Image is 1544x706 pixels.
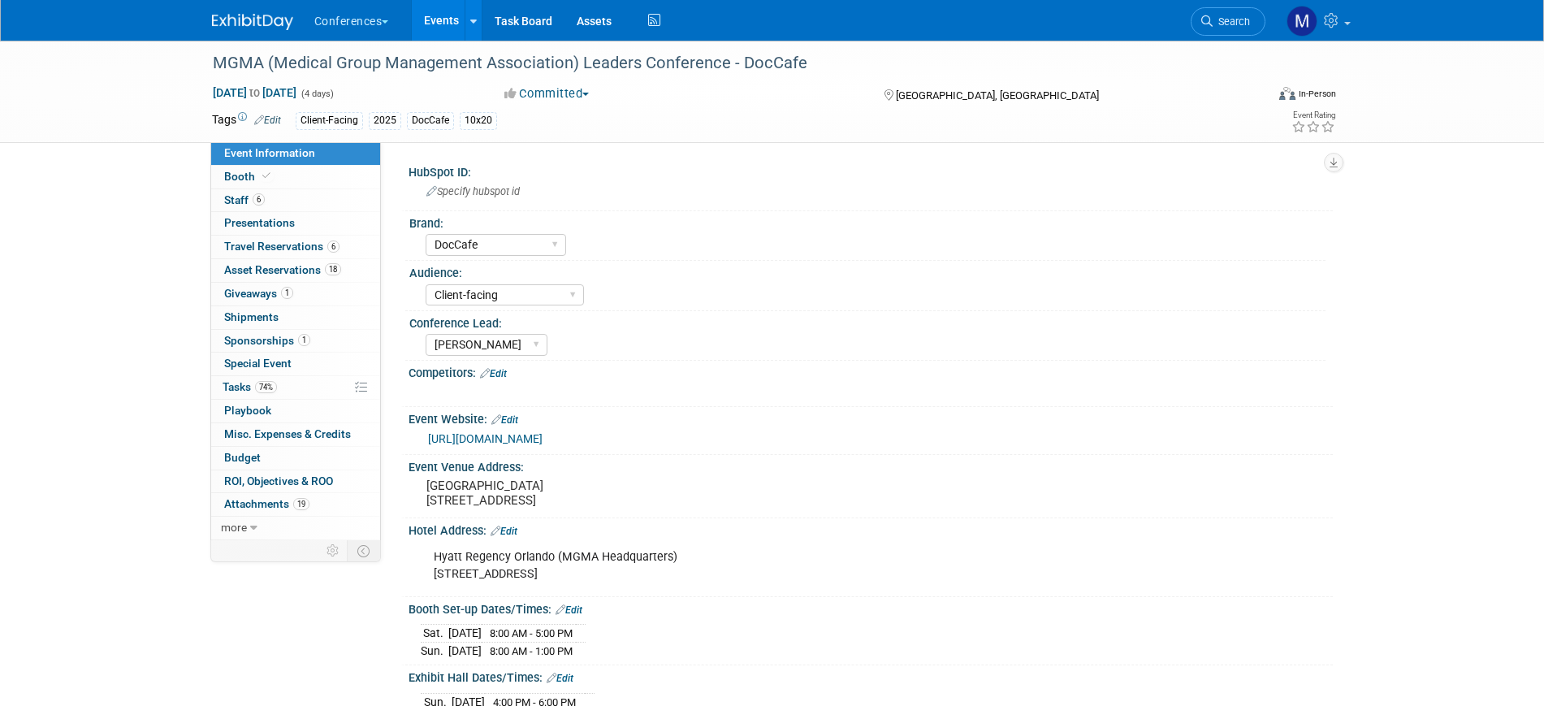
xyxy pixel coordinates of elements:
a: Sponsorships1 [211,330,380,353]
a: Asset Reservations18 [211,259,380,282]
a: Playbook [211,400,380,422]
td: Sun. [421,642,448,659]
a: Event Information [211,142,380,165]
span: 6 [327,240,340,253]
span: Tasks [223,380,277,393]
a: Edit [547,673,573,684]
a: Presentations [211,212,380,235]
div: 10x20 [460,112,497,129]
span: 1 [281,287,293,299]
a: Budget [211,447,380,470]
div: Event Venue Address: [409,455,1333,475]
span: ROI, Objectives & ROO [224,474,333,487]
span: Playbook [224,404,271,417]
div: Event Rating [1291,111,1335,119]
div: Booth Set-up Dates/Times: [409,597,1333,618]
a: Edit [491,414,518,426]
a: Tasks74% [211,376,380,399]
span: (4 days) [300,89,334,99]
span: 18 [325,263,341,275]
span: more [221,521,247,534]
a: Edit [556,604,582,616]
span: 74% [255,381,277,393]
img: Format-Inperson.png [1279,87,1295,100]
td: Sat. [421,625,448,643]
img: Marygrace LeGros [1287,6,1317,37]
span: 6 [253,193,265,206]
a: Misc. Expenses & Credits [211,423,380,446]
span: to [247,86,262,99]
a: Attachments19 [211,493,380,516]
div: 2025 [369,112,401,129]
div: Competitors: [409,361,1333,382]
pre: [GEOGRAPHIC_DATA] [STREET_ADDRESS] [426,479,776,508]
a: Travel Reservations6 [211,236,380,258]
span: Budget [224,451,261,464]
span: Event Information [224,146,315,159]
a: Staff6 [211,189,380,212]
a: Giveaways1 [211,283,380,305]
div: MGMA (Medical Group Management Association) Leaders Conference - DocCafe [207,49,1241,78]
a: [URL][DOMAIN_NAME] [428,432,543,445]
div: Event Format [1170,84,1337,109]
span: Shipments [224,310,279,323]
span: 19 [293,498,309,510]
a: Edit [254,115,281,126]
div: Hotel Address: [409,518,1333,539]
div: Brand: [409,211,1326,232]
span: Giveaways [224,287,293,300]
img: ExhibitDay [212,14,293,30]
span: 8:00 AM - 1:00 PM [490,645,573,657]
div: Exhibit Hall Dates/Times: [409,665,1333,687]
span: Staff [224,193,265,206]
a: ROI, Objectives & ROO [211,470,380,493]
td: Toggle Event Tabs [347,540,380,561]
span: Presentations [224,216,295,229]
div: Audience: [409,261,1326,281]
a: more [211,517,380,539]
a: Search [1191,7,1265,36]
span: 8:00 AM - 5:00 PM [490,627,573,639]
div: Event Website: [409,407,1333,428]
div: Conference Lead: [409,311,1326,331]
div: HubSpot ID: [409,160,1333,180]
td: Tags [212,111,281,130]
td: [DATE] [448,642,482,659]
button: Committed [499,85,595,102]
i: Booth reservation complete [262,171,270,180]
a: Edit [491,526,517,537]
td: [DATE] [448,625,482,643]
span: Sponsorships [224,334,310,347]
span: Special Event [224,357,292,370]
span: Asset Reservations [224,263,341,276]
span: Travel Reservations [224,240,340,253]
td: Personalize Event Tab Strip [319,540,348,561]
a: Shipments [211,306,380,329]
span: Specify hubspot id [426,185,520,197]
span: Attachments [224,497,309,510]
a: Special Event [211,353,380,375]
div: DocCafe [407,112,454,129]
span: Search [1213,15,1250,28]
a: Edit [480,368,507,379]
div: Hyatt Regency Orlando (MGMA Headquarters) [STREET_ADDRESS] [422,541,1154,590]
span: 1 [298,334,310,346]
span: [DATE] [DATE] [212,85,297,100]
span: Booth [224,170,274,183]
div: Client-Facing [296,112,363,129]
div: In-Person [1298,88,1336,100]
a: Booth [211,166,380,188]
span: Misc. Expenses & Credits [224,427,351,440]
span: [GEOGRAPHIC_DATA], [GEOGRAPHIC_DATA] [896,89,1099,102]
